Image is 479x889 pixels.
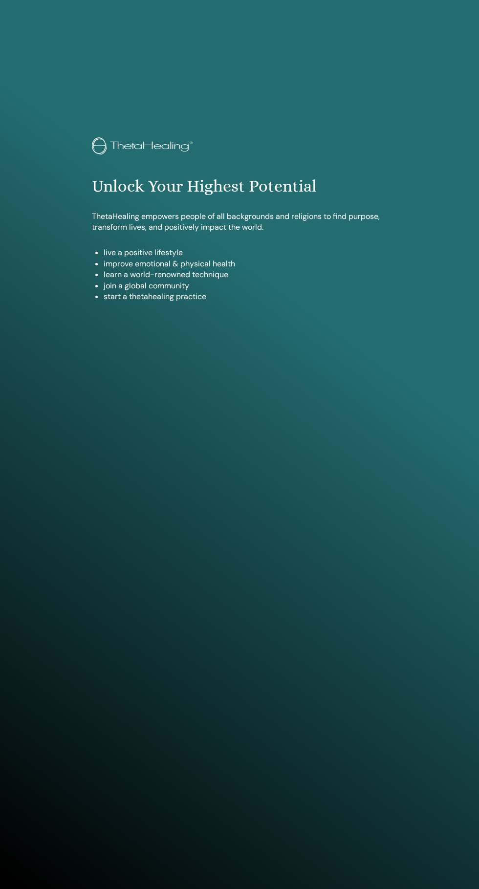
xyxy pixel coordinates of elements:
p: ThetaHealing empowers people of all backgrounds and religions to find purpose, transform lives, a... [92,211,387,233]
li: learn a world-renowned technique [104,269,387,280]
li: live a positive lifestyle [104,247,387,258]
h1: Unlock Your Highest Potential [92,176,387,196]
li: improve emotional & physical health [104,259,387,269]
li: join a global community [104,281,387,291]
li: start a thetahealing practice [104,291,387,302]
